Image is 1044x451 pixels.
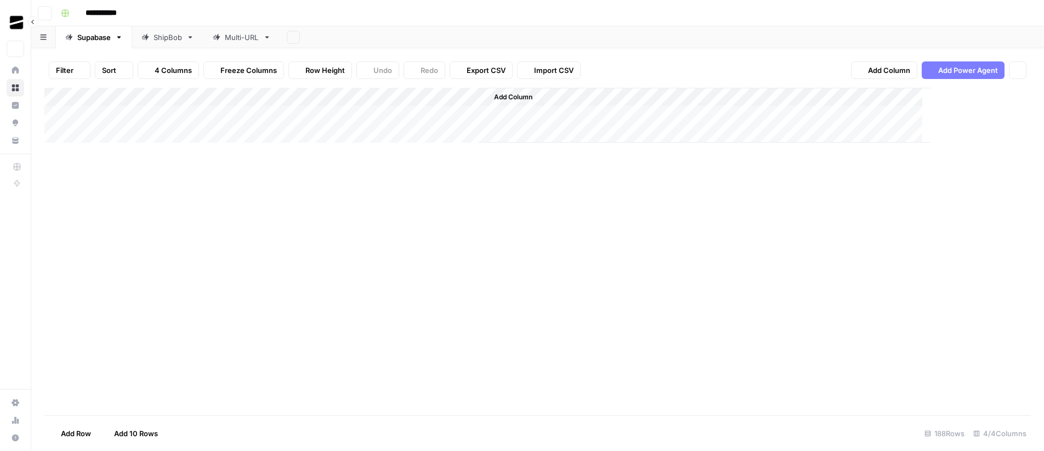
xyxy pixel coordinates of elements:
img: OGM Logo [7,13,26,32]
a: Insights [7,97,24,114]
button: Import CSV [517,61,581,79]
span: Add Column [868,65,910,76]
a: Supabase [56,26,132,48]
button: Export CSV [450,61,513,79]
span: Add Column [494,92,532,102]
button: Help + Support [7,429,24,447]
div: Supabase [77,32,111,43]
span: Row Height [305,65,345,76]
a: ShipBob [132,26,203,48]
button: Add Column [480,90,537,104]
span: Undo [373,65,392,76]
span: Add Power Agent [938,65,998,76]
button: Add Column [851,61,917,79]
a: Opportunities [7,114,24,132]
a: Browse [7,79,24,97]
button: Sort [95,61,133,79]
span: 4 Columns [155,65,192,76]
span: Import CSV [534,65,574,76]
div: 4/4 Columns [969,425,1031,442]
a: Usage [7,411,24,429]
div: Multi-URL [225,32,259,43]
span: Add 10 Rows [114,428,158,439]
button: Filter [49,61,90,79]
button: Add Row [44,425,98,442]
a: Home [7,61,24,79]
span: Freeze Columns [220,65,277,76]
button: Redo [404,61,445,79]
button: Freeze Columns [203,61,284,79]
span: Sort [102,65,116,76]
button: 4 Columns [138,61,199,79]
div: ShipBob [154,32,182,43]
span: Redo [421,65,438,76]
button: Add Power Agent [922,61,1005,79]
span: Filter [56,65,73,76]
button: Workspace: OGM [7,9,24,36]
span: Add Row [61,428,91,439]
button: Undo [356,61,399,79]
span: Export CSV [467,65,506,76]
button: Add 10 Rows [98,425,164,442]
div: 188 Rows [920,425,969,442]
button: Row Height [288,61,352,79]
a: Your Data [7,132,24,149]
a: Settings [7,394,24,411]
a: Multi-URL [203,26,280,48]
